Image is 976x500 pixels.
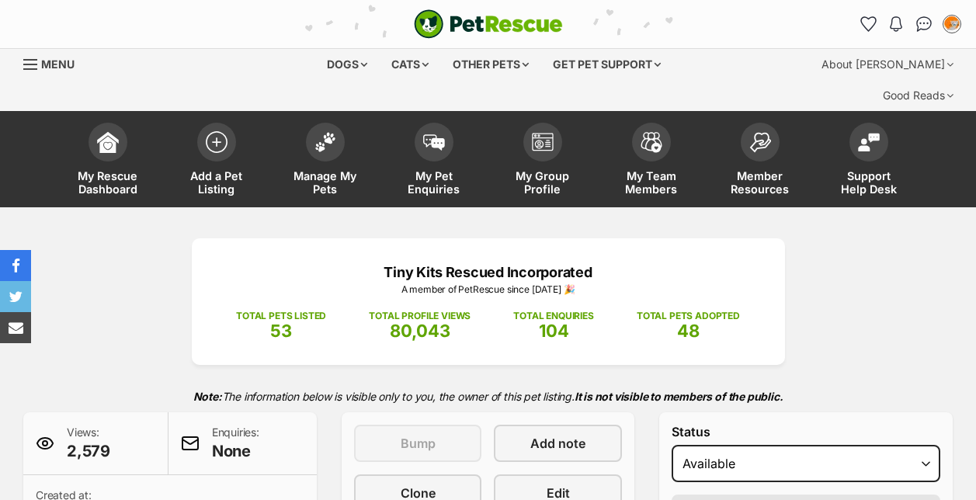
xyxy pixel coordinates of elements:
[23,380,953,412] p: The information below is visible only to you, the owner of this pet listing.
[380,49,439,80] div: Cats
[856,12,880,36] a: Favourites
[270,321,292,341] span: 53
[236,309,326,323] p: TOTAL PETS LISTED
[834,169,904,196] span: Support Help Desk
[215,262,762,283] p: Tiny Kits Rescued Incorporated
[532,133,554,151] img: group-profile-icon-3fa3cf56718a62981997c0bc7e787c4b2cf8bcc04b72c1350f741eb67cf2f40e.svg
[369,309,471,323] p: TOTAL PROFILE VIEWS
[23,49,85,77] a: Menu
[872,80,964,111] div: Good Reads
[637,309,740,323] p: TOTAL PETS ADOPTED
[206,131,228,153] img: add-pet-listing-icon-0afa8454b4691262ce3f59096e99ab1cd57d4a30225e0717b998d2c9b9846f56.svg
[401,434,436,453] span: Bump
[354,425,482,462] button: Bump
[672,425,940,439] label: Status
[54,115,162,207] a: My Rescue Dashboard
[513,309,593,323] p: TOTAL ENQUIRIES
[414,9,563,39] a: PetRescue
[271,115,380,207] a: Manage My Pets
[215,283,762,297] p: A member of PetRescue since [DATE] 🎉
[162,115,271,207] a: Add a Pet Listing
[542,49,672,80] div: Get pet support
[856,12,964,36] ul: Account quick links
[488,115,597,207] a: My Group Profile
[677,321,700,341] span: 48
[617,169,686,196] span: My Team Members
[41,57,75,71] span: Menu
[912,12,936,36] a: Conversations
[314,132,336,152] img: manage-my-pets-icon-02211641906a0b7f246fdf0571729dbe1e7629f14944591b6c1af311fb30b64b.svg
[494,425,622,462] a: Add note
[884,12,908,36] button: Notifications
[182,169,252,196] span: Add a Pet Listing
[597,115,706,207] a: My Team Members
[539,321,569,341] span: 104
[442,49,540,80] div: Other pets
[380,115,488,207] a: My Pet Enquiries
[212,425,259,462] p: Enquiries:
[97,131,119,153] img: dashboard-icon-eb2f2d2d3e046f16d808141f083e7271f6b2e854fb5c12c21221c1fb7104beca.svg
[890,16,902,32] img: notifications-46538b983faf8c2785f20acdc204bb7945ddae34d4c08c2a6579f10ce5e182be.svg
[940,12,964,36] button: My account
[575,390,783,403] strong: It is not visible to members of the public.
[508,169,578,196] span: My Group Profile
[423,134,445,151] img: pet-enquiries-icon-7e3ad2cf08bfb03b45e93fb7055b45f3efa6380592205ae92323e6603595dc1f.svg
[916,16,933,32] img: chat-41dd97257d64d25036548639549fe6c8038ab92f7586957e7f3b1b290dea8141.svg
[414,9,563,39] img: logo-cat-932fe2b9b8326f06289b0f2fb663e598f794de774fb13d1741a6617ecf9a85b4.svg
[390,321,450,341] span: 80,043
[212,440,259,462] span: None
[725,169,795,196] span: Member Resources
[316,49,378,80] div: Dogs
[944,16,960,32] img: Tiny Kits Rescue profile pic
[706,115,814,207] a: Member Resources
[67,440,110,462] span: 2,579
[290,169,360,196] span: Manage My Pets
[811,49,964,80] div: About [PERSON_NAME]
[530,434,585,453] span: Add note
[193,390,222,403] strong: Note:
[749,132,771,153] img: member-resources-icon-8e73f808a243e03378d46382f2149f9095a855e16c252ad45f914b54edf8863c.svg
[399,169,469,196] span: My Pet Enquiries
[641,132,662,152] img: team-members-icon-5396bd8760b3fe7c0b43da4ab00e1e3bb1a5d9ba89233759b79545d2d3fc5d0d.svg
[67,425,110,462] p: Views:
[73,169,143,196] span: My Rescue Dashboard
[814,115,923,207] a: Support Help Desk
[858,133,880,151] img: help-desk-icon-fdf02630f3aa405de69fd3d07c3f3aa587a6932b1a1747fa1d2bba05be0121f9.svg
